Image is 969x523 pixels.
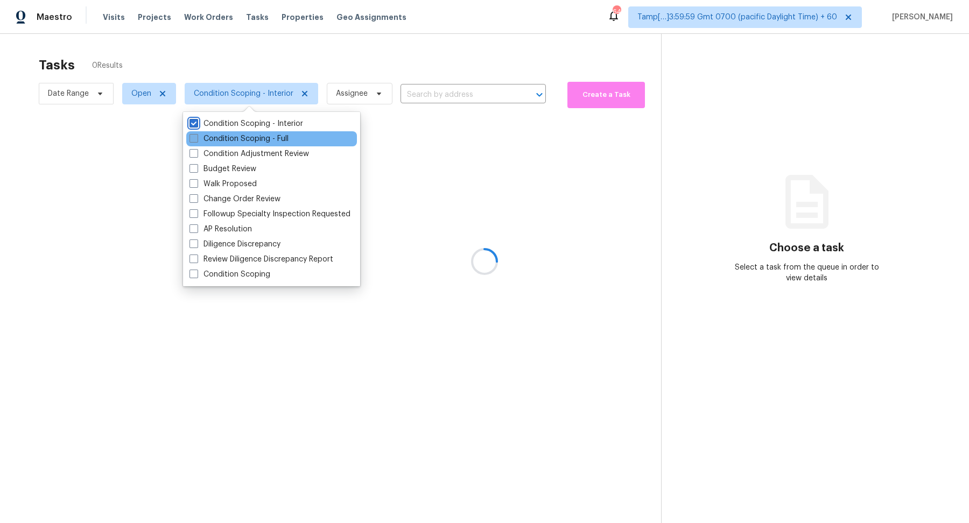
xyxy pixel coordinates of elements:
label: AP Resolution [189,224,252,235]
label: Walk Proposed [189,179,257,189]
label: Condition Scoping [189,269,270,280]
label: Review Diligence Discrepancy Report [189,254,333,265]
div: 643 [613,6,620,17]
label: Condition Adjustment Review [189,149,309,159]
label: Budget Review [189,164,256,174]
label: Followup Specialty Inspection Requested [189,209,350,220]
label: Diligence Discrepancy [189,239,280,250]
label: Condition Scoping - Full [189,133,289,144]
label: Change Order Review [189,194,280,204]
label: Condition Scoping - Interior [189,118,303,129]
